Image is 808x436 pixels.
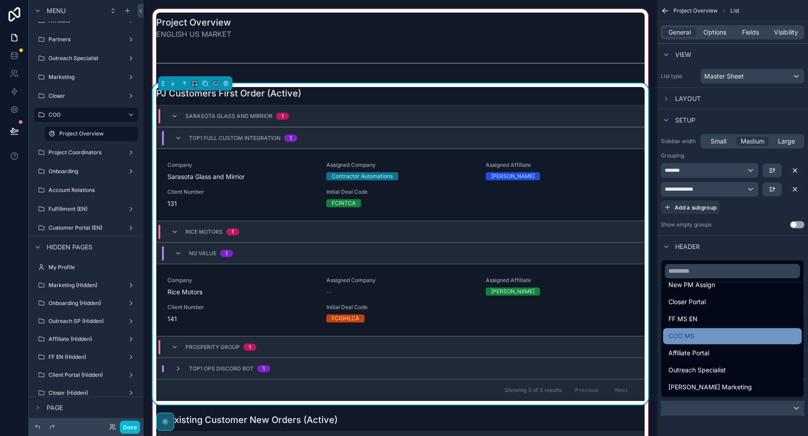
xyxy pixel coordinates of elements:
[185,228,223,235] span: Rice Motors
[326,161,474,169] span: Assigned Company
[326,304,474,311] span: Initial Deal Code
[249,344,251,351] div: 1
[167,314,316,323] span: 141
[486,277,634,284] span: Assigned Affiliate
[332,199,356,207] div: FCINTCA
[157,148,645,221] a: CompanySarasota Glass and MirriorAssigned CompanyContractor AutomationsAssigned Affiliate[PERSON_...
[167,304,316,311] span: Client Number
[185,113,272,120] span: Sarasota Glass and Mirrior
[326,188,474,196] span: Initial Deal Code
[505,387,562,394] span: Showing 3 of 3 results
[232,228,234,235] div: 1
[167,277,316,284] span: Company
[263,365,265,372] div: 1
[189,250,216,257] span: No value
[167,188,316,196] span: Client Number
[189,135,281,142] span: TOP1 Full Custom Integration
[189,365,254,372] span: TOP1 OPS DISCORD BOT
[167,172,316,181] span: Sarasota Glass and Mirrior
[167,288,316,296] span: Rice Motors
[290,135,292,142] div: 1
[157,264,645,336] a: CompanyRice MotorsAssigned Company--Assigned Affiliate[PERSON_NAME]Client Number141Initial Deal C...
[281,113,284,120] div: 1
[225,250,228,257] div: 1
[332,314,359,323] div: FCIGHLCA
[167,199,316,208] span: 131
[185,344,240,351] span: Prosperity Group
[332,172,393,180] div: Contractor Automations
[491,172,535,180] div: [PERSON_NAME]
[326,277,474,284] span: Assigned Company
[156,87,301,100] h1: PJ Customers First Order (Active)
[326,288,332,296] span: --
[491,288,535,296] div: [PERSON_NAME]
[167,161,316,169] span: Company
[486,161,634,169] span: Assigned Affiliate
